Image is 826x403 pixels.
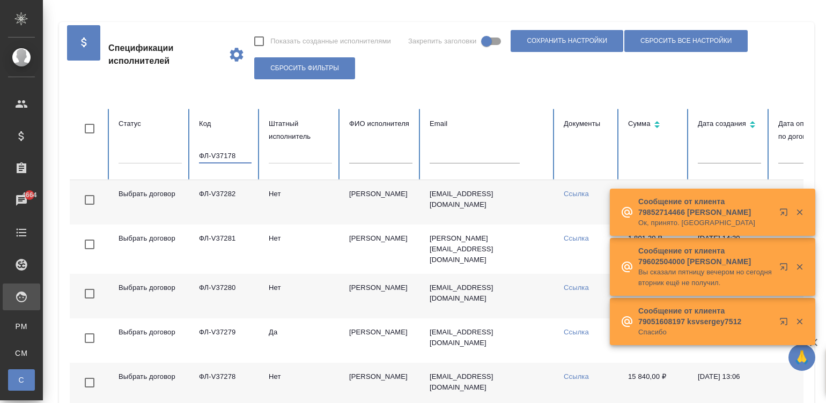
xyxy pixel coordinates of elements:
[110,180,190,225] td: Выбрать договор
[511,30,623,52] button: Сохранить настройки
[628,117,681,133] div: Сортировка
[638,245,772,267] p: Сообщение от клиента 79602504000 [PERSON_NAME]
[260,225,341,274] td: Нет
[254,57,355,79] button: Сбросить фильтры
[619,180,689,225] td: 42 124,24 ₽
[110,225,190,274] td: Выбрать договор
[190,225,260,274] td: ФЛ-V37281
[13,375,29,385] span: С
[421,318,555,363] td: [EMAIL_ADDRESS][DOMAIN_NAME]
[270,36,391,47] span: Показать созданные исполнителями
[788,207,810,217] button: Закрыть
[773,256,799,282] button: Открыть в новой вкладке
[8,342,35,364] a: CM
[564,328,589,336] a: Ссылка
[640,36,732,46] span: Сбросить все настройки
[773,202,799,227] button: Открыть в новой вкладке
[773,311,799,337] button: Открыть в новой вкладке
[421,225,555,274] td: [PERSON_NAME][EMAIL_ADDRESS][DOMAIN_NAME]
[260,318,341,363] td: Да
[78,371,101,394] span: Toggle Row Selected
[638,327,772,338] p: Спасибо
[190,180,260,225] td: ФЛ-V37282
[624,30,748,52] button: Сбросить все настройки
[421,180,555,225] td: [EMAIL_ADDRESS][DOMAIN_NAME]
[260,274,341,318] td: Нет
[689,180,770,225] td: [DATE] 16:17
[8,369,35,391] a: С
[78,189,101,211] span: Toggle Row Selected
[270,64,339,73] span: Сбросить фильтры
[527,36,607,46] span: Сохранить настройки
[78,327,101,349] span: Toggle Row Selected
[564,372,589,380] a: Ссылка
[638,218,772,228] p: Ок, принято. [GEOGRAPHIC_DATA]
[421,274,555,318] td: [EMAIL_ADDRESS][DOMAIN_NAME]
[638,305,772,327] p: Сообщение от клиента 79051608197 ksvsergey7512
[260,180,341,225] td: Нет
[638,196,772,218] p: Сообщение от клиента 79852714466 [PERSON_NAME]
[564,117,611,130] div: Документы
[78,282,101,305] span: Toggle Row Selected
[638,267,772,288] p: Вы сказали пятницу вечером но сегодня вторник ещё не получил.
[788,317,810,326] button: Закрыть
[8,316,35,337] a: PM
[3,187,40,214] a: 4664
[349,117,412,130] div: ФИО исполнителя
[119,117,182,130] div: Статус
[110,318,190,363] td: Выбрать договор
[564,190,589,198] a: Ссылка
[430,117,547,130] div: Email
[564,234,589,242] a: Ссылка
[13,321,29,332] span: PM
[110,274,190,318] td: Выбрать договор
[190,318,260,363] td: ФЛ-V37279
[341,318,421,363] td: [PERSON_NAME]
[788,262,810,272] button: Закрыть
[341,180,421,225] td: [PERSON_NAME]
[199,117,252,130] div: Код
[190,274,260,318] td: ФЛ-V37280
[564,283,589,292] a: Ссылка
[13,348,29,359] span: CM
[269,117,332,143] div: Штатный исполнитель
[408,36,477,47] span: Закрепить заголовки
[341,274,421,318] td: [PERSON_NAME]
[108,42,219,68] span: Спецификации исполнителей
[341,225,421,274] td: [PERSON_NAME]
[16,190,43,200] span: 4664
[78,233,101,256] span: Toggle Row Selected
[698,117,761,133] div: Сортировка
